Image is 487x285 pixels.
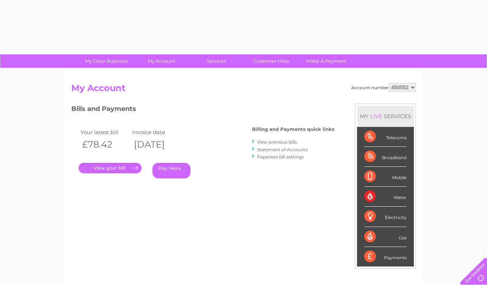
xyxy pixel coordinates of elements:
a: . [79,163,142,173]
td: Invoice date [130,127,182,137]
td: Your latest bill [79,127,131,137]
div: Payments [364,247,407,267]
a: View previous bills [257,139,297,145]
a: My Clear Business [76,54,136,68]
th: £78.42 [79,137,131,152]
div: MY SERVICES [357,106,414,127]
th: [DATE] [130,137,182,152]
div: Telecoms [364,127,407,147]
a: Pay Here [152,163,190,178]
a: My Account [131,54,191,68]
h4: Billing and Payments quick links [252,127,335,132]
div: Water [364,187,407,207]
div: Electricity [364,207,407,227]
h2: My Account [71,83,416,97]
div: Broadband [364,147,407,167]
a: Paperless bill settings [257,154,304,160]
div: Gas [364,227,407,247]
a: Make A Payment [297,54,356,68]
h3: Bills and Payments [71,104,335,116]
div: Account number [351,83,416,92]
a: Services [186,54,246,68]
a: Statement of Accounts [257,147,308,152]
div: Mobile [364,167,407,187]
a: Customer Help [242,54,301,68]
div: LIVE [369,113,384,120]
